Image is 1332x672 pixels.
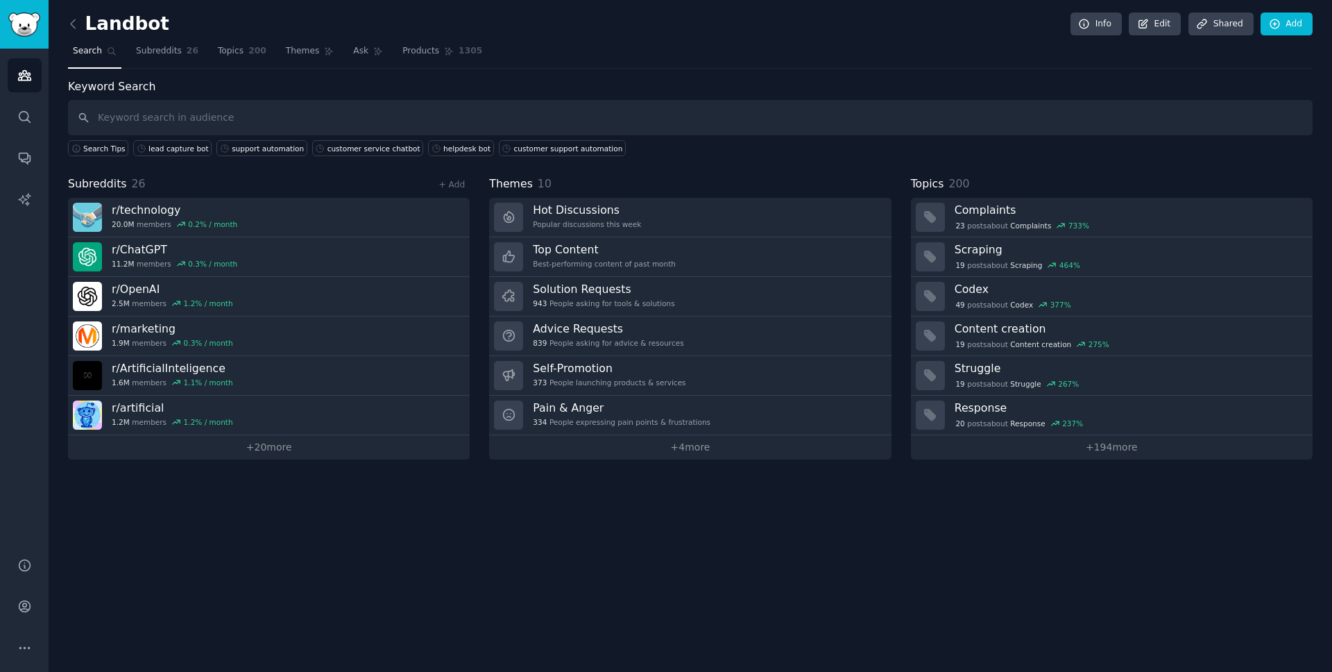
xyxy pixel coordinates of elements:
[533,417,710,427] div: People expressing pain points & frustrations
[112,417,233,427] div: members
[911,176,944,193] span: Topics
[184,378,233,387] div: 1.1 % / month
[533,299,547,308] span: 943
[1261,12,1313,36] a: Add
[188,259,237,269] div: 0.3 % / month
[1010,339,1071,349] span: Content creation
[533,242,676,257] h3: Top Content
[73,361,102,390] img: ArtificialInteligence
[1010,260,1042,270] span: Scraping
[1188,12,1254,36] a: Shared
[112,259,237,269] div: members
[955,379,964,389] span: 19
[112,378,130,387] span: 1.6M
[281,40,339,69] a: Themes
[112,242,237,257] h3: r/ ChatGPT
[131,40,203,69] a: Subreddits26
[955,221,964,230] span: 23
[136,45,182,58] span: Subreddits
[312,140,423,156] a: customer service chatbot
[112,338,130,348] span: 1.9M
[112,219,237,229] div: members
[533,282,674,296] h3: Solution Requests
[112,321,233,336] h3: r/ marketing
[1010,221,1051,230] span: Complaints
[955,378,1080,390] div: post s about
[533,417,547,427] span: 334
[911,317,1313,356] a: Content creation19postsaboutContent creation275%
[112,299,233,308] div: members
[68,140,128,156] button: Search Tips
[955,401,1303,415] h3: Response
[184,299,233,308] div: 1.2 % / month
[112,259,134,269] span: 11.2M
[112,219,134,229] span: 20.0M
[1050,300,1071,310] div: 377 %
[533,203,641,217] h3: Hot Discussions
[68,40,121,69] a: Search
[533,219,641,229] div: Popular discussions this week
[955,361,1303,376] h3: Struggle
[112,378,233,387] div: members
[533,378,685,387] div: People launching products & services
[955,259,1082,271] div: post s about
[955,260,964,270] span: 19
[184,417,233,427] div: 1.2 % / month
[132,177,146,190] span: 26
[73,45,102,58] span: Search
[955,339,964,349] span: 19
[911,237,1313,277] a: Scraping19postsaboutScraping464%
[133,140,212,156] a: lead capture bot
[68,198,470,237] a: r/technology20.0Mmembers0.2% / month
[955,242,1303,257] h3: Scraping
[533,338,683,348] div: People asking for advice & resources
[955,299,1073,311] div: post s about
[73,321,102,351] img: marketing
[68,435,470,460] a: +20more
[348,40,388,69] a: Ask
[955,338,1111,351] div: post s about
[911,435,1313,460] a: +194more
[68,80,155,93] label: Keyword Search
[443,144,490,153] div: helpdesk bot
[489,237,891,277] a: Top ContentBest-performing content of past month
[68,237,470,277] a: r/ChatGPT11.2Mmembers0.3% / month
[1129,12,1181,36] a: Edit
[73,242,102,271] img: ChatGPT
[514,144,623,153] div: customer support automation
[1068,221,1089,230] div: 733 %
[489,396,891,435] a: Pain & Anger334People expressing pain points & frustrations
[955,219,1091,232] div: post s about
[68,100,1313,135] input: Keyword search in audience
[489,356,891,396] a: Self-Promotion373People launching products & services
[327,144,420,153] div: customer service chatbot
[533,338,547,348] span: 839
[353,45,368,58] span: Ask
[68,396,470,435] a: r/artificial1.2Mmembers1.2% / month
[533,299,674,308] div: People asking for tools & solutions
[533,361,685,376] h3: Self-Promotion
[73,401,102,430] img: artificial
[112,338,233,348] div: members
[955,300,964,310] span: 49
[112,299,130,308] span: 2.5M
[459,45,482,58] span: 1305
[911,396,1313,435] a: Response20postsaboutResponse237%
[533,378,547,387] span: 373
[955,282,1303,296] h3: Codex
[73,282,102,311] img: OpenAI
[1070,12,1122,36] a: Info
[1059,260,1080,270] div: 464 %
[489,277,891,317] a: Solution Requests943People asking for tools & solutions
[83,144,126,153] span: Search Tips
[1010,379,1041,389] span: Struggle
[955,321,1303,336] h3: Content creation
[538,177,552,190] span: 10
[286,45,320,58] span: Themes
[112,282,233,296] h3: r/ OpenAI
[187,45,198,58] span: 26
[68,277,470,317] a: r/OpenAI2.5Mmembers1.2% / month
[112,417,130,427] span: 1.2M
[955,419,964,428] span: 20
[216,140,307,156] a: support automation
